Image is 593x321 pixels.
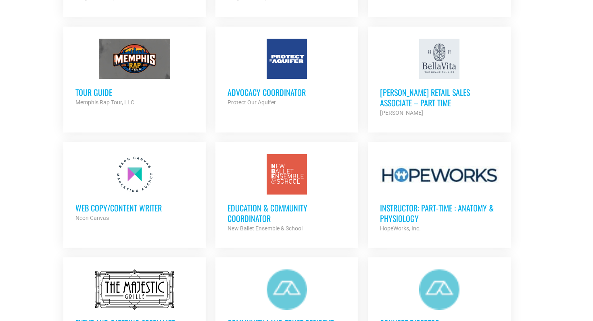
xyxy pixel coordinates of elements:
[380,225,421,232] strong: HopeWorks, Inc.
[228,225,303,232] strong: New Ballet Ensemble & School
[380,203,499,224] h3: Instructor: Part-Time : Anatomy & Physiology
[368,27,511,130] a: [PERSON_NAME] Retail Sales Associate – Part Time [PERSON_NAME]
[75,87,194,97] h3: Tour Guide
[228,87,346,97] h3: Advocacy Coordinator
[63,27,206,119] a: Tour Guide Memphis Rap Tour, LLC
[368,142,511,245] a: Instructor: Part-Time : Anatomy & Physiology HopeWorks, Inc.
[75,215,109,221] strong: Neon Canvas
[63,142,206,235] a: Web Copy/Content Writer Neon Canvas
[215,27,358,119] a: Advocacy Coordinator Protect Our Aquifer
[380,87,499,108] h3: [PERSON_NAME] Retail Sales Associate – Part Time
[228,203,346,224] h3: Education & Community Coordinator
[380,110,423,116] strong: [PERSON_NAME]
[75,203,194,213] h3: Web Copy/Content Writer
[75,99,134,106] strong: Memphis Rap Tour, LLC
[228,99,276,106] strong: Protect Our Aquifer
[215,142,358,245] a: Education & Community Coordinator New Ballet Ensemble & School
